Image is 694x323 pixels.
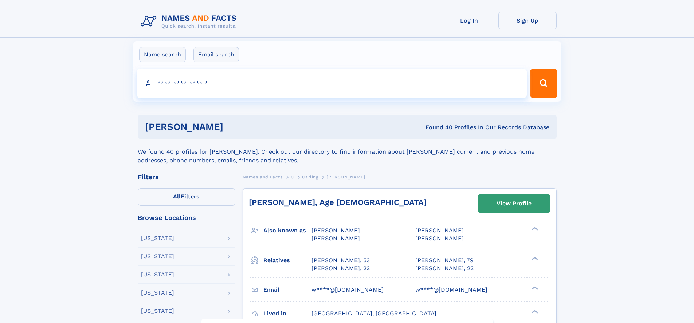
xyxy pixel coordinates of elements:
[141,235,174,241] div: [US_STATE]
[138,188,235,206] label: Filters
[311,235,360,242] span: [PERSON_NAME]
[263,307,311,320] h3: Lived in
[415,264,474,272] a: [PERSON_NAME], 22
[263,254,311,267] h3: Relatives
[530,285,538,290] div: ❯
[311,227,360,234] span: [PERSON_NAME]
[415,235,464,242] span: [PERSON_NAME]
[141,308,174,314] div: [US_STATE]
[311,256,370,264] a: [PERSON_NAME], 53
[138,12,243,31] img: Logo Names and Facts
[530,227,538,231] div: ❯
[498,12,557,29] a: Sign Up
[141,253,174,259] div: [US_STATE]
[145,122,325,131] h1: [PERSON_NAME]
[415,256,474,264] a: [PERSON_NAME], 79
[326,174,365,180] span: [PERSON_NAME]
[530,256,538,261] div: ❯
[324,123,549,131] div: Found 40 Profiles In Our Records Database
[243,172,283,181] a: Names and Facts
[138,174,235,180] div: Filters
[263,284,311,296] h3: Email
[141,290,174,296] div: [US_STATE]
[311,264,370,272] a: [PERSON_NAME], 22
[302,174,318,180] span: Carling
[497,195,532,212] div: View Profile
[193,47,239,62] label: Email search
[478,195,550,212] a: View Profile
[139,47,186,62] label: Name search
[138,139,557,165] div: We found 40 profiles for [PERSON_NAME]. Check out our directory to find information about [PERSON...
[138,214,235,221] div: Browse Locations
[263,224,311,237] h3: Also known as
[415,227,464,234] span: [PERSON_NAME]
[137,69,527,98] input: search input
[311,310,436,317] span: [GEOGRAPHIC_DATA], [GEOGRAPHIC_DATA]
[291,174,294,180] span: C
[530,69,557,98] button: Search Button
[302,172,318,181] a: Carling
[173,193,181,200] span: All
[249,198,427,207] a: [PERSON_NAME], Age [DEMOGRAPHIC_DATA]
[440,12,498,29] a: Log In
[291,172,294,181] a: C
[530,309,538,314] div: ❯
[141,272,174,277] div: [US_STATE]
